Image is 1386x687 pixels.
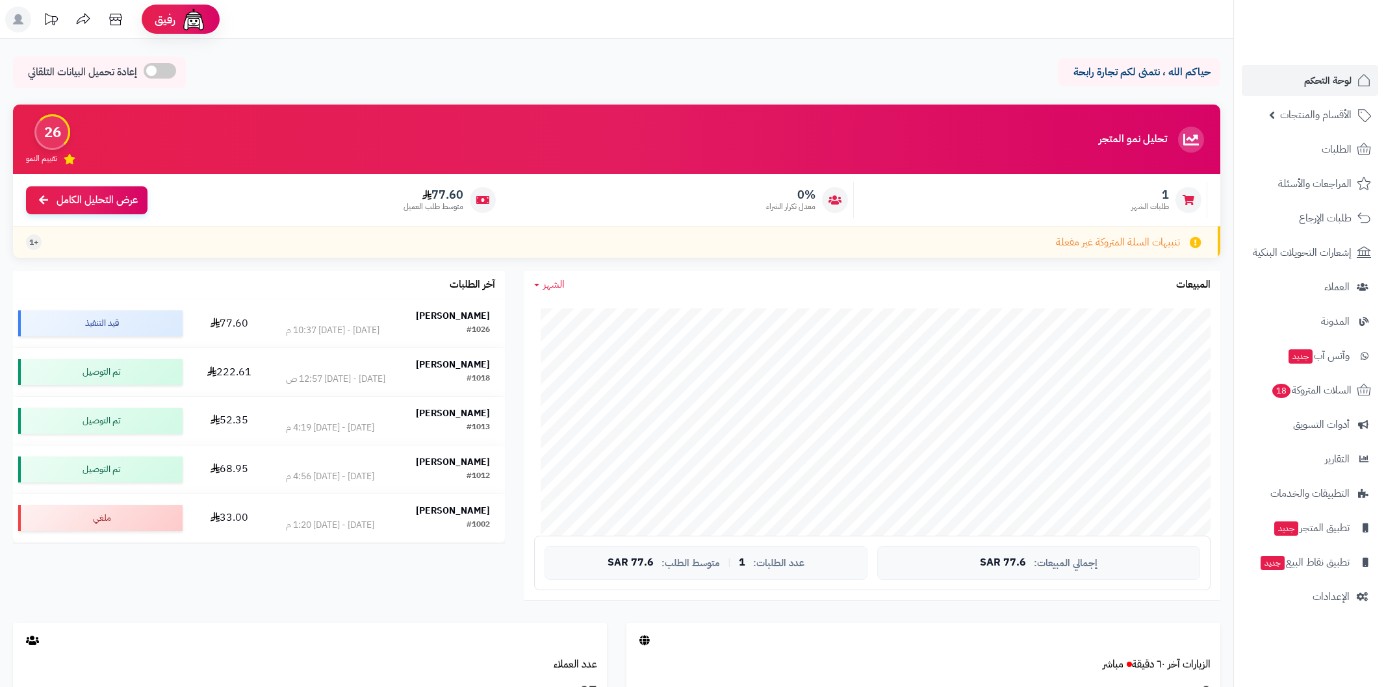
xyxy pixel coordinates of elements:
[188,445,271,493] td: 68.95
[1242,134,1378,165] a: الطلبات
[1304,71,1352,90] span: لوحة التحكم
[416,309,490,323] strong: [PERSON_NAME]
[188,494,271,542] td: 33.00
[18,310,183,336] div: قيد التنفيذ
[554,656,597,672] a: عدد العملاء
[467,421,490,434] div: #1013
[286,324,379,337] div: [DATE] - [DATE] 10:37 م
[1325,450,1350,468] span: التقارير
[1099,134,1167,145] h3: تحليل نمو المتجر
[450,279,495,291] h3: آخر الطلبات
[467,470,490,483] div: #1012
[1242,203,1378,234] a: طلبات الإرجاع
[34,6,67,36] a: تحديثات المنصة
[1034,558,1097,569] span: إجمالي المبيعات:
[1242,547,1378,578] a: تطبيق نقاط البيعجديد
[1278,175,1352,193] span: المراجعات والأسئلة
[1271,381,1352,399] span: السلات المتروكة
[1242,375,1378,406] a: السلات المتروكة18
[1131,201,1169,212] span: طلبات الشهر
[18,359,183,385] div: تم التوصيل
[1242,237,1378,268] a: إشعارات التحويلات البنكية
[1270,484,1350,503] span: التطبيقات والخدمات
[766,201,815,212] span: معدل تكرار الشراء
[728,558,731,568] span: |
[29,237,38,248] span: +1
[1103,656,1211,672] a: الزيارات آخر ٦٠ دقيقةمباشر
[1103,656,1123,672] small: مباشر
[1242,306,1378,337] a: المدونة
[404,201,463,212] span: متوسط طلب العميل
[1321,312,1350,331] span: المدونة
[1299,209,1352,227] span: طلبات الإرجاع
[1261,556,1285,570] span: جديد
[26,186,148,214] a: عرض التحليل الكامل
[416,358,490,371] strong: [PERSON_NAME]
[1176,279,1211,291] h3: المبيعات
[416,455,490,469] strong: [PERSON_NAME]
[26,153,57,164] span: تقييم النمو
[181,6,207,32] img: ai-face.png
[980,557,1026,569] span: 77.6 SAR
[1242,409,1378,440] a: أدوات التسويق
[18,408,183,434] div: تم التوصيل
[1068,65,1211,80] p: حياكم الله ، نتمنى لكم تجارة رابحة
[467,519,490,532] div: #1002
[1242,271,1378,303] a: العملاء
[416,406,490,420] strong: [PERSON_NAME]
[57,193,138,208] span: عرض التحليل الكامل
[404,188,463,202] span: 77.60
[766,188,815,202] span: 0%
[543,277,565,292] span: الشهر
[18,456,183,482] div: تم التوصيل
[1131,188,1169,202] span: 1
[661,558,720,569] span: متوسط الطلب:
[1313,588,1350,606] span: الإعدادات
[286,421,374,434] div: [DATE] - [DATE] 4:19 م
[286,519,374,532] div: [DATE] - [DATE] 1:20 م
[188,299,271,347] td: 77.60
[1273,519,1350,537] span: تطبيق المتجر
[1253,244,1352,262] span: إشعارات التحويلات البنكية
[1242,443,1378,475] a: التقارير
[467,324,490,337] div: #1026
[155,12,175,27] span: رفيق
[1242,581,1378,612] a: الإعدادات
[28,65,137,80] span: إعادة تحميل البيانات التلقائي
[1056,235,1180,250] span: تنبيهات السلة المتروكة غير مفعلة
[1287,347,1350,365] span: وآتس آب
[1274,521,1298,536] span: جديد
[1242,168,1378,199] a: المراجعات والأسئلة
[1289,349,1313,364] span: جديد
[1242,340,1378,371] a: وآتس آبجديد
[18,505,183,531] div: ملغي
[1324,278,1350,296] span: العملاء
[608,557,654,569] span: 77.6 SAR
[1280,106,1352,124] span: الأقسام والمنتجات
[1242,512,1378,543] a: تطبيق المتجرجديد
[739,557,745,569] span: 1
[286,470,374,483] div: [DATE] - [DATE] 4:56 م
[188,397,271,445] td: 52.35
[1272,384,1290,398] span: 18
[1293,416,1350,434] span: أدوات التسويق
[1242,478,1378,509] a: التطبيقات والخدمات
[1259,553,1350,571] span: تطبيق نقاط البيع
[286,373,385,386] div: [DATE] - [DATE] 12:57 ص
[534,277,565,292] a: الشهر
[416,504,490,518] strong: [PERSON_NAME]
[753,558,804,569] span: عدد الطلبات:
[1322,140,1352,158] span: الطلبات
[188,348,271,396] td: 222.61
[467,373,490,386] div: #1018
[1242,65,1378,96] a: لوحة التحكم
